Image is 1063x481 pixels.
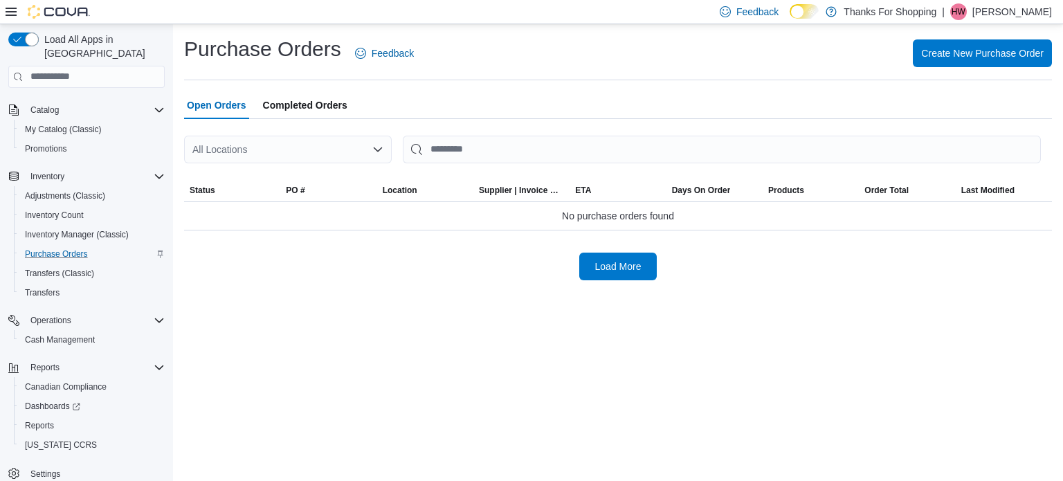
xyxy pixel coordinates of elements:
span: Operations [30,315,71,326]
span: Inventory Count [19,207,165,224]
button: Reports [3,358,170,377]
span: Feedback [372,46,414,60]
span: ETA [575,185,591,196]
button: [US_STATE] CCRS [14,435,170,455]
a: Inventory Count [19,207,89,224]
button: Supplier | Invoice Number [473,179,570,201]
button: ETA [570,179,666,201]
span: Transfers (Classic) [19,265,165,282]
button: Load More [579,253,657,280]
span: Products [768,185,804,196]
button: Catalog [25,102,64,118]
span: Supplier | Invoice Number [479,185,564,196]
div: Hannah Waugh [950,3,967,20]
button: Days On Order [666,179,763,201]
span: Reports [25,359,165,376]
span: Adjustments (Classic) [25,190,105,201]
a: My Catalog (Classic) [19,121,107,138]
p: [PERSON_NAME] [972,3,1052,20]
a: Adjustments (Classic) [19,188,111,204]
a: Canadian Compliance [19,379,112,395]
button: Status [184,179,280,201]
span: Settings [30,469,60,480]
a: Dashboards [14,397,170,416]
span: Canadian Compliance [19,379,165,395]
button: Inventory [3,167,170,186]
span: Adjustments (Classic) [19,188,165,204]
span: PO # [286,185,305,196]
button: Transfers [14,283,170,302]
button: My Catalog (Classic) [14,120,170,139]
button: Canadian Compliance [14,377,170,397]
img: Cova [28,5,90,19]
button: Reports [25,359,65,376]
button: Products [763,179,859,201]
span: Inventory [25,168,165,185]
h1: Purchase Orders [184,35,341,63]
span: Catalog [25,102,165,118]
span: My Catalog (Classic) [25,124,102,135]
span: Days On Order [672,185,731,196]
button: Transfers (Classic) [14,264,170,283]
span: Transfers [25,287,60,298]
span: Create New Purchase Order [921,46,1044,60]
a: Transfers (Classic) [19,265,100,282]
span: Inventory Manager (Classic) [19,226,165,243]
p: | [942,3,945,20]
span: Open Orders [187,91,246,119]
button: Purchase Orders [14,244,170,264]
a: Reports [19,417,60,434]
span: Dashboards [25,401,80,412]
button: Open list of options [372,144,383,155]
span: Dashboards [19,398,165,415]
span: My Catalog (Classic) [19,121,165,138]
button: Location [377,179,473,201]
span: Last Modified [961,185,1015,196]
div: Location [383,185,417,196]
span: Inventory [30,171,64,182]
button: Inventory Manager (Classic) [14,225,170,244]
button: Adjustments (Classic) [14,186,170,206]
span: Feedback [736,5,779,19]
span: Operations [25,312,165,329]
span: Reports [19,417,165,434]
a: Purchase Orders [19,246,93,262]
a: Transfers [19,284,65,301]
button: Inventory Count [14,206,170,225]
span: Promotions [19,140,165,157]
span: Washington CCRS [19,437,165,453]
span: Transfers [19,284,165,301]
button: Operations [3,311,170,330]
span: Canadian Compliance [25,381,107,392]
button: Promotions [14,139,170,158]
input: This is a search bar. After typing your query, hit enter to filter the results lower in the page. [403,136,1041,163]
span: Load All Apps in [GEOGRAPHIC_DATA] [39,33,165,60]
span: Purchase Orders [25,248,88,260]
span: Transfers (Classic) [25,268,94,279]
span: Load More [595,260,642,273]
button: Reports [14,416,170,435]
button: Cash Management [14,330,170,350]
button: PO # [280,179,376,201]
span: [US_STATE] CCRS [25,439,97,451]
span: HW [952,3,965,20]
span: Order Total [864,185,909,196]
span: Cash Management [19,332,165,348]
a: Feedback [349,39,419,67]
a: Inventory Manager (Classic) [19,226,134,243]
a: [US_STATE] CCRS [19,437,102,453]
span: Cash Management [25,334,95,345]
a: Dashboards [19,398,86,415]
span: Purchase Orders [19,246,165,262]
span: Promotions [25,143,67,154]
button: Create New Purchase Order [913,39,1052,67]
a: Promotions [19,140,73,157]
span: Reports [25,420,54,431]
span: Reports [30,362,60,373]
span: No purchase orders found [562,208,674,224]
span: Completed Orders [263,91,347,119]
span: Status [190,185,215,196]
span: Inventory Count [25,210,84,221]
